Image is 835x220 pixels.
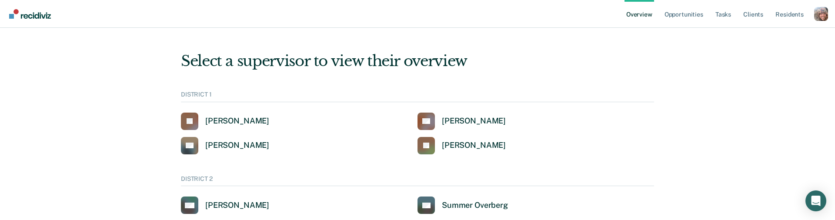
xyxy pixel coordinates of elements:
img: Recidiviz [9,9,51,19]
div: Open Intercom Messenger [805,190,826,211]
div: [PERSON_NAME] [442,116,506,126]
div: [PERSON_NAME] [205,116,269,126]
button: Profile dropdown button [814,7,828,21]
div: [PERSON_NAME] [205,200,269,210]
a: [PERSON_NAME] [417,113,506,130]
a: Summer Overberg [417,197,508,214]
a: [PERSON_NAME] [181,137,269,154]
a: [PERSON_NAME] [417,137,506,154]
div: DISTRICT 1 [181,91,654,102]
a: [PERSON_NAME] [181,113,269,130]
div: Select a supervisor to view their overview [181,52,654,70]
a: [PERSON_NAME] [181,197,269,214]
div: [PERSON_NAME] [205,140,269,150]
div: DISTRICT 2 [181,175,654,187]
div: Summer Overberg [442,200,508,210]
div: [PERSON_NAME] [442,140,506,150]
